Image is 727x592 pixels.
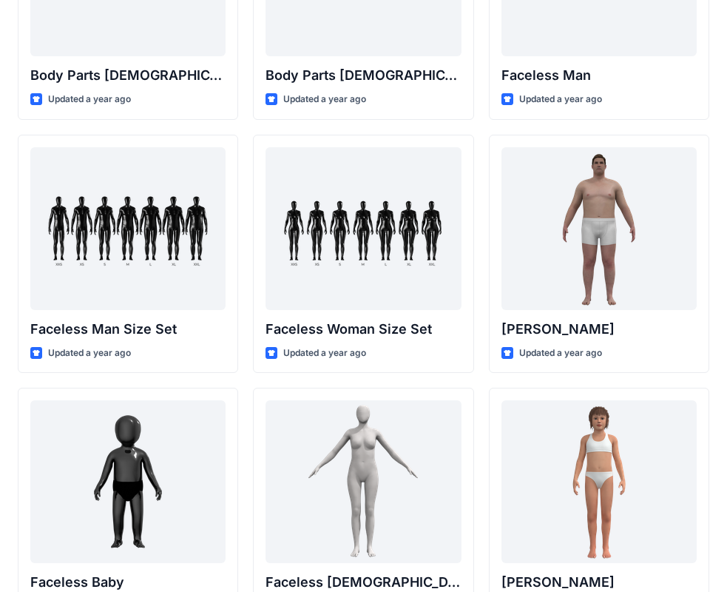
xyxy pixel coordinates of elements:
[30,147,226,310] a: Faceless Man Size Set
[519,92,602,107] p: Updated a year ago
[266,147,461,310] a: Faceless Woman Size Set
[266,400,461,563] a: Faceless Female CN Lite
[501,65,697,86] p: Faceless Man
[519,346,602,361] p: Updated a year ago
[30,65,226,86] p: Body Parts [DEMOGRAPHIC_DATA]
[501,319,697,340] p: [PERSON_NAME]
[48,346,131,361] p: Updated a year ago
[48,92,131,107] p: Updated a year ago
[266,65,461,86] p: Body Parts [DEMOGRAPHIC_DATA]
[30,319,226,340] p: Faceless Man Size Set
[266,319,461,340] p: Faceless Woman Size Set
[30,400,226,563] a: Faceless Baby
[501,400,697,563] a: Emily
[283,92,366,107] p: Updated a year ago
[501,147,697,310] a: Joseph
[283,346,366,361] p: Updated a year ago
